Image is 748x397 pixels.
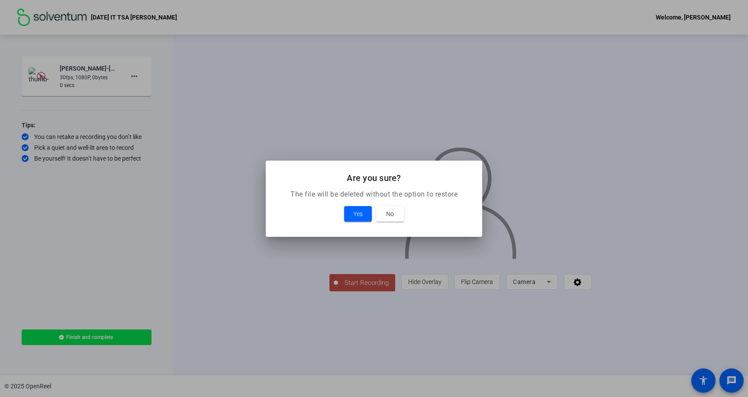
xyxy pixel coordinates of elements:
[344,206,372,222] button: Yes
[276,189,472,200] p: The file will be deleted without the option to restore
[386,209,394,219] span: No
[353,209,363,219] span: Yes
[376,206,404,222] button: No
[276,171,472,185] h2: Are you sure?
